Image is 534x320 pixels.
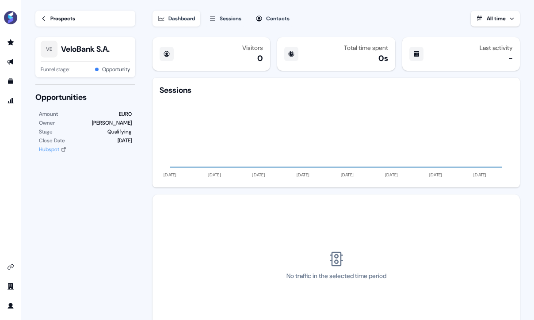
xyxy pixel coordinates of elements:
[344,44,388,51] div: Total time spent
[252,172,266,178] tspan: [DATE]
[50,14,75,23] div: Prospects
[41,65,69,74] span: Funnel stage:
[164,172,177,178] tspan: [DATE]
[473,172,487,178] tspan: [DATE]
[160,85,191,95] div: Sessions
[39,118,55,127] div: Owner
[378,53,388,64] div: 0s
[119,110,132,118] div: EUR0
[220,14,241,23] div: Sessions
[35,92,135,103] div: Opportunities
[4,279,18,293] a: Go to team
[266,14,290,23] div: Contacts
[4,260,18,274] a: Go to integrations
[4,74,18,88] a: Go to templates
[39,145,59,154] div: Hubspot
[39,145,66,154] a: Hubspot
[35,11,135,27] a: Prospects
[107,127,132,136] div: Qualifying
[429,172,442,178] tspan: [DATE]
[4,35,18,50] a: Go to prospects
[480,44,513,51] div: Last activity
[39,136,65,145] div: Close Date
[204,11,247,27] button: Sessions
[341,172,354,178] tspan: [DATE]
[508,53,513,64] div: -
[257,53,263,64] div: 0
[4,299,18,313] a: Go to profile
[168,14,195,23] div: Dashboard
[487,15,506,22] span: All time
[4,94,18,108] a: Go to attribution
[46,45,52,53] div: VE
[385,172,398,178] tspan: [DATE]
[250,11,295,27] button: Contacts
[471,11,520,27] button: All time
[286,271,386,281] div: No traffic in the selected time period
[118,136,132,145] div: [DATE]
[208,172,221,178] tspan: [DATE]
[92,118,132,127] div: [PERSON_NAME]
[39,127,53,136] div: Stage
[61,44,110,54] button: VeloBank S.A.
[153,11,200,27] button: Dashboard
[297,172,310,178] tspan: [DATE]
[102,65,130,74] button: Opportunity
[4,55,18,69] a: Go to outbound experience
[242,44,263,51] div: Visitors
[39,110,58,118] div: Amount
